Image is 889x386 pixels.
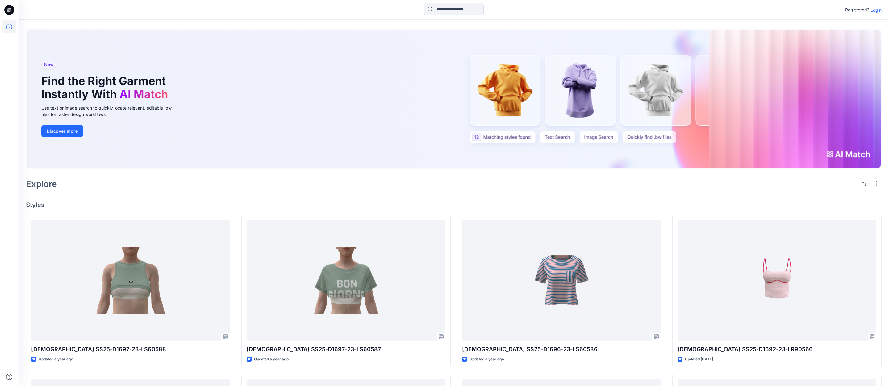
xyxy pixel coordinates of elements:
p: [DEMOGRAPHIC_DATA] SS25-D1697-23-LS60587 [247,345,445,354]
p: Login [870,7,882,13]
p: Registered? [845,6,869,14]
button: Discover more [41,125,83,137]
p: [DEMOGRAPHIC_DATA] SS25-D1692-23-LR90566 [678,345,876,354]
p: Updated a year ago [39,356,73,363]
h2: Explore [26,179,57,189]
a: Ladies SS25-D1697-23-LS60588 [31,220,230,341]
p: [DEMOGRAPHIC_DATA] SS25-D1697-23-LS60588 [31,345,230,354]
a: Ladies SS25-D1696-23-LS60586 [462,220,661,341]
p: Updated a year ago [254,356,289,363]
span: AI Match [119,87,168,101]
span: New [44,61,54,68]
a: Ladies SS25-D1697-23-LS60587 [247,220,445,341]
h1: Find the Right Garment Instantly With [41,74,171,101]
a: Ladies SS25-D1692-23-LR90566 [678,220,876,341]
p: [DEMOGRAPHIC_DATA] SS25-D1696-23-LS60586 [462,345,661,354]
h4: Styles [26,201,882,209]
p: Updated [DATE] [685,356,713,363]
p: Updated a year ago [470,356,504,363]
div: Use text or image search to quickly locate relevant, editable .bw files for faster design workflows. [41,105,180,118]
